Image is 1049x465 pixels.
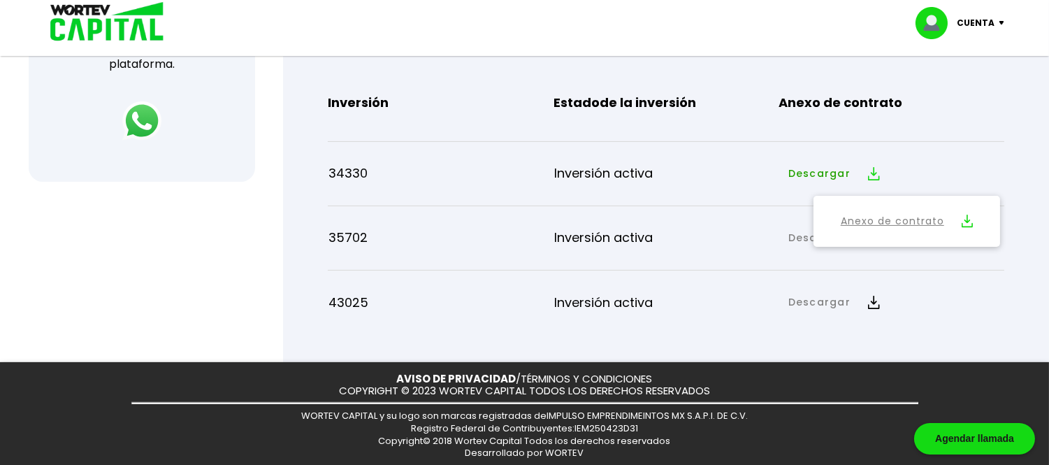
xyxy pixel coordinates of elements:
[868,296,880,309] img: descarga
[328,292,554,313] p: 43025
[554,163,779,184] p: Inversión activa
[328,163,554,184] p: 34330
[820,202,994,241] button: Anexo de contrato
[554,292,779,313] p: Inversión activa
[788,231,851,245] a: Descargar
[328,227,554,248] p: 35702
[868,167,880,180] img: descarga
[788,295,851,310] a: Descargar
[397,373,653,385] p: /
[781,287,888,317] button: Descargar
[779,92,902,113] b: Anexo de contrato
[916,7,957,39] img: profile-image
[328,92,389,113] b: Inversión
[554,227,779,248] p: Inversión activa
[411,422,638,435] span: Registro Federal de Contribuyentes: IEM250423D31
[397,371,516,386] a: AVISO DE PRIVACIDAD
[600,94,696,111] b: de la inversión
[379,434,671,448] span: Copyright© 2018 Wortev Capital Todos los derechos reservados
[122,101,161,141] img: logos_whatsapp-icon.242b2217.svg
[339,385,710,397] p: COPYRIGHT © 2023 WORTEV CAPITAL TODOS LOS DERECHOS RESERVADOS
[301,409,748,422] span: WORTEV CAPITAL y su logo son marcas registradas de IMPULSO EMPRENDIMEINTOS MX S.A.P.I. DE C.V.
[521,371,653,386] a: TÉRMINOS Y CONDICIONES
[788,166,851,181] a: Descargar
[781,159,888,189] button: Descargar
[957,13,995,34] p: Cuenta
[841,213,944,230] a: Anexo de contrato
[554,92,696,113] b: Estado
[465,446,584,459] span: Desarrollado por WORTEV
[781,223,888,253] button: Descargar
[914,423,1035,455] div: Agendar llamada
[995,21,1014,25] img: icon-down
